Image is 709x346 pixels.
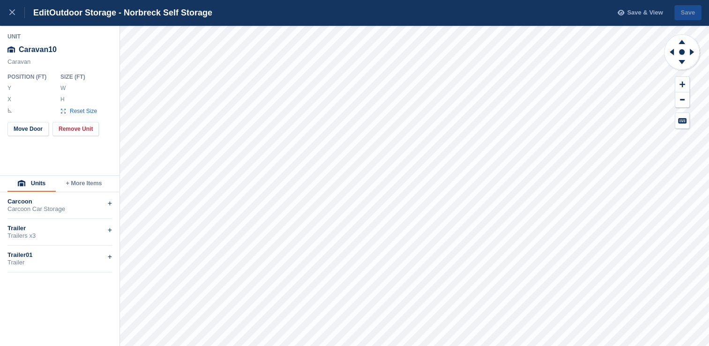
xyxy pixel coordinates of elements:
[674,5,702,21] button: Save
[7,198,112,205] div: Carcoon
[56,176,112,192] button: + More Items
[7,205,112,213] div: Carcoon Car Storage
[7,219,112,246] div: TrailerTrailers x3+
[7,33,112,40] div: Unit
[7,73,53,81] div: Position ( FT )
[7,84,12,92] label: Y
[7,58,112,70] div: Caravan
[7,246,112,272] div: Trailer01Trailer+
[7,232,112,240] div: Trailers x3
[7,122,49,136] button: Move Door
[675,113,689,128] button: Keyboard Shortcuts
[60,96,65,103] label: H
[7,259,112,266] div: Trailer
[7,96,12,103] label: X
[7,176,56,192] button: Units
[612,5,663,21] button: Save & View
[675,77,689,92] button: Zoom In
[60,73,102,81] div: Size ( FT )
[108,198,112,209] div: +
[7,225,112,232] div: Trailer
[7,192,112,219] div: CarcoonCarcoon Car Storage+
[8,108,12,113] img: angle-icn.0ed2eb85.svg
[25,7,212,18] div: Edit Outdoor Storage - Norbreck Self Storage
[60,84,65,92] label: W
[675,92,689,108] button: Zoom Out
[7,41,112,58] div: Caravan10
[627,8,663,17] span: Save & View
[108,251,112,263] div: +
[108,225,112,236] div: +
[7,251,112,259] div: Trailer01
[69,107,97,115] span: Reset Size
[52,122,99,136] button: Remove Unit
